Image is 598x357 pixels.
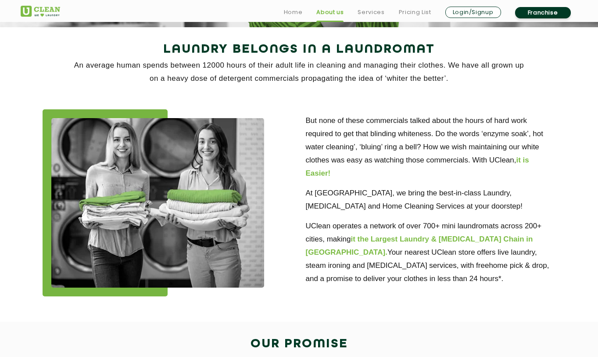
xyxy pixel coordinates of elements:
a: Franchise [515,7,571,18]
a: Login/Signup [445,7,501,18]
img: about_img_11zon.webp [51,118,264,288]
a: About us [316,7,344,18]
h2: Laundry Belongs in a Laundromat [21,39,578,60]
img: UClean Laundry and Dry Cleaning [21,6,60,17]
p: At [GEOGRAPHIC_DATA], we bring the best-in-class Laundry, [MEDICAL_DATA] and Home Cleaning Servic... [306,187,556,213]
p: An average human spends between 12000 hours of their adult life in cleaning and managing their cl... [21,59,578,85]
b: it the Largest Laundry & [MEDICAL_DATA] Chain in [GEOGRAPHIC_DATA]. [306,235,533,256]
p: UClean operates a network of over 700+ mini laundromats across 200+ cities, making Your nearest U... [306,220,556,285]
a: Home [284,7,303,18]
h2: Our Promise [21,334,578,355]
a: Services [358,7,384,18]
p: But none of these commercials talked about the hours of hard work required to get that blinding w... [306,114,556,180]
a: Pricing List [399,7,431,18]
